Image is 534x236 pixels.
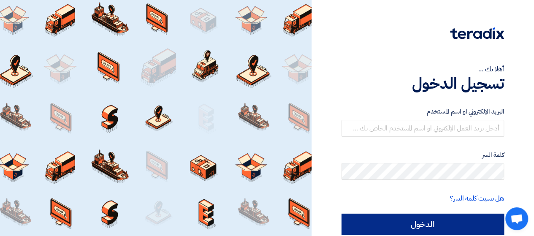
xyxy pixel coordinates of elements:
[342,120,504,137] input: أدخل بريد العمل الإلكتروني او اسم المستخدم الخاص بك ...
[450,193,504,203] a: هل نسيت كلمة السر؟
[342,64,504,74] div: أهلا بك ...
[342,214,504,235] input: الدخول
[342,74,504,93] h1: تسجيل الدخول
[342,107,504,117] label: البريد الإلكتروني او اسم المستخدم
[505,207,528,230] a: Open chat
[450,27,504,39] img: Teradix logo
[342,150,504,160] label: كلمة السر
